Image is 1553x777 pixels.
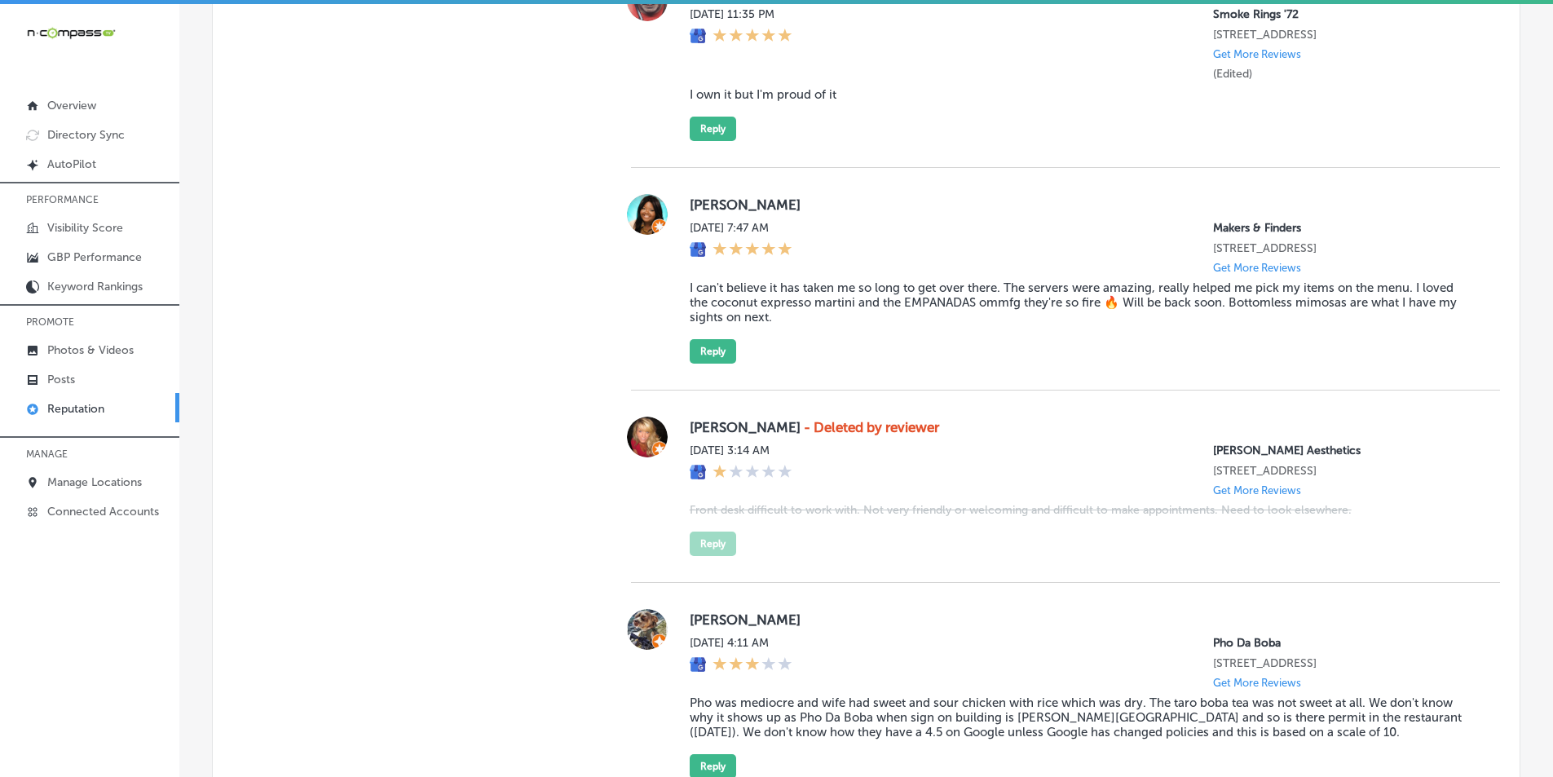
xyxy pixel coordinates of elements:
[1213,484,1301,497] p: Get More Reviews
[713,464,792,482] div: 1 Star
[690,419,1474,435] label: [PERSON_NAME]
[690,221,792,235] label: [DATE] 7:47 AM
[47,128,125,142] p: Directory Sync
[1213,656,1474,670] p: 100 Pier Park Dr Suite 115
[47,475,142,489] p: Manage Locations
[1213,444,1474,457] p: Kattine Aesthetics
[47,402,104,416] p: Reputation
[713,28,792,46] div: 5 Stars
[1213,464,1474,478] p: 1430 Medical Center Parkway Suite 1B
[1213,241,1474,255] p: 1120 S Main St. Suite 110
[1213,636,1474,650] p: Pho Da Boba
[47,99,96,113] p: Overview
[713,241,792,259] div: 5 Stars
[690,339,736,364] button: Reply
[713,656,792,674] div: 3 Stars
[1213,48,1301,60] p: Get More Reviews
[1213,28,1474,42] p: 925 North Courtenay Parkway
[690,196,1474,213] label: [PERSON_NAME]
[690,503,1474,517] blockquote: Front desk difficult to work with. Not very friendly or welcoming and difficult to make appointme...
[690,532,736,556] button: Reply
[1213,67,1252,81] label: (Edited)
[47,280,143,294] p: Keyword Rankings
[1213,221,1474,235] p: Makers & Finders
[690,117,736,141] button: Reply
[47,343,134,357] p: Photos & Videos
[26,25,116,41] img: 660ab0bf-5cc7-4cb8-ba1c-48b5ae0f18e60NCTV_CLogo_TV_Black_-500x88.png
[690,7,792,21] label: [DATE] 11:35 PM
[690,444,792,457] label: [DATE] 3:14 AM
[47,505,159,519] p: Connected Accounts
[47,250,142,264] p: GBP Performance
[1213,7,1474,21] p: Smoke Rings '72
[690,87,1474,102] blockquote: I own it but I'm proud of it
[804,419,939,435] strong: - Deleted by reviewer
[690,695,1474,739] blockquote: Pho was mediocre and wife had sweet and sour chicken with rice which was dry. The taro boba tea w...
[47,157,96,171] p: AutoPilot
[690,280,1474,324] blockquote: I can't believe it has taken me so long to get over there. The servers were amazing, really helpe...
[47,373,75,386] p: Posts
[690,636,792,650] label: [DATE] 4:11 AM
[47,221,123,235] p: Visibility Score
[1213,677,1301,689] p: Get More Reviews
[1213,262,1301,274] p: Get More Reviews
[690,611,1474,628] label: [PERSON_NAME]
